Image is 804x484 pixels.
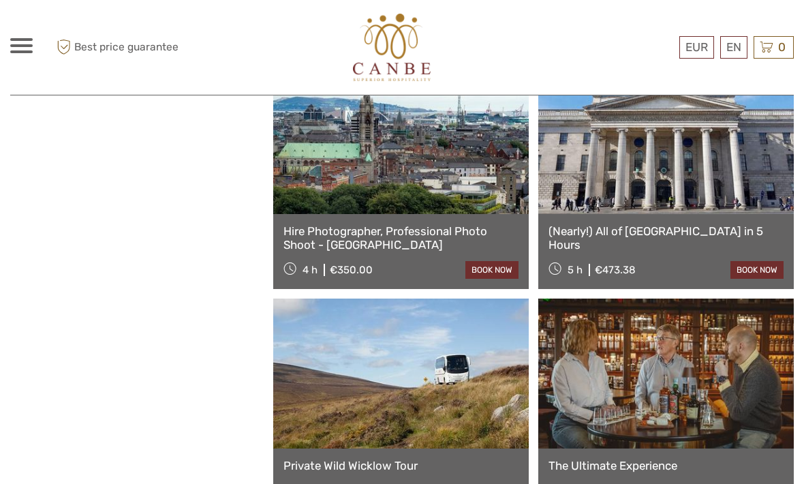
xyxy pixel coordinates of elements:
span: 5 h [568,264,583,276]
p: We're away right now. Please check back later! [19,24,154,35]
a: book now [465,261,519,279]
a: Private Wild Wicklow Tour [283,459,519,472]
a: book now [730,261,784,279]
a: (Nearly!) All of [GEOGRAPHIC_DATA] in 5 Hours [548,224,784,252]
span: EUR [685,40,708,54]
span: 4 h [303,264,318,276]
a: Hire Photographer, Professional Photo Shoot - [GEOGRAPHIC_DATA] [283,224,519,252]
span: 0 [776,40,788,54]
button: Open LiveChat chat widget [157,21,173,37]
div: EN [720,36,747,59]
img: 602-0fc6e88d-d366-4c1d-ad88-b45bd91116e8_logo_big.jpg [353,14,430,81]
div: €350.00 [330,264,373,276]
a: The Ultimate Experience [548,459,784,472]
div: €473.38 [595,264,636,276]
span: Best price guarantee [53,36,206,59]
